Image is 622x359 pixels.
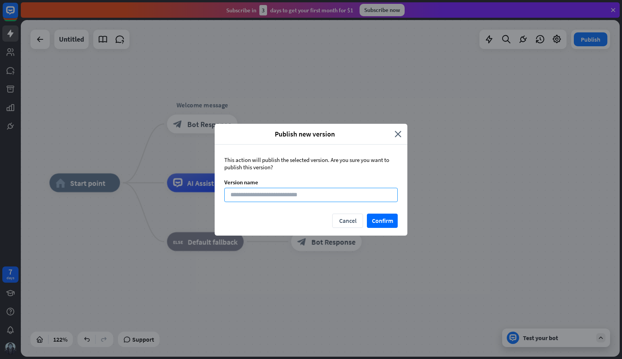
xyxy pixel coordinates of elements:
[6,3,29,26] button: Open LiveChat chat widget
[224,179,398,186] div: Version name
[367,214,398,228] button: Confirm
[220,130,389,138] span: Publish new version
[224,156,398,171] div: This action will publish the selected version. Are you sure you want to publish this version?
[395,130,402,138] i: close
[332,214,363,228] button: Cancel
